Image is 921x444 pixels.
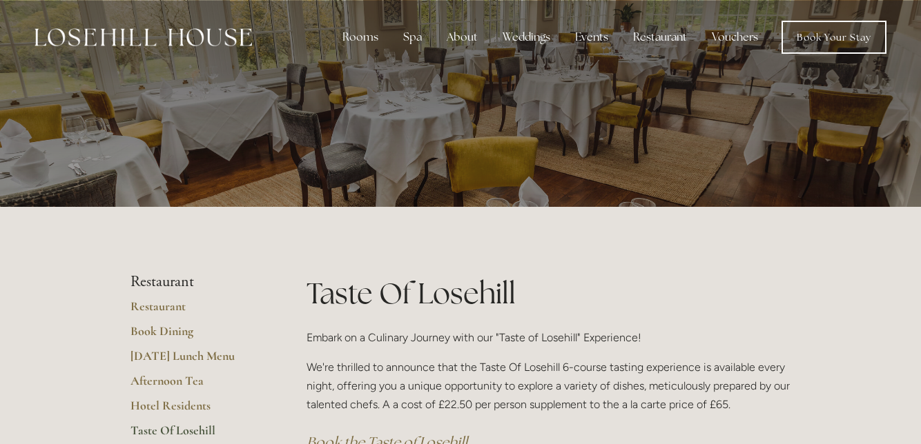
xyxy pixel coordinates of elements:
[130,299,262,323] a: Restaurant
[307,358,791,414] p: We're thrilled to announce that the Taste Of Losehill 6-course tasting experience is available ev...
[130,348,262,373] a: [DATE] Lunch Menu
[331,23,389,51] div: Rooms
[564,23,619,51] div: Events
[130,398,262,423] a: Hotel Residents
[782,21,886,54] a: Book Your Stay
[701,23,769,51] a: Vouchers
[35,28,252,46] img: Losehill House
[307,328,791,347] p: Embark on a Culinary Journey with our "Taste of Losehill" Experience!
[307,273,791,314] h1: Taste Of Losehill
[392,23,433,51] div: Spa
[130,373,262,398] a: Afternoon Tea
[492,23,561,51] div: Weddings
[130,323,262,348] a: Book Dining
[130,273,262,291] li: Restaurant
[622,23,698,51] div: Restaurant
[436,23,489,51] div: About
